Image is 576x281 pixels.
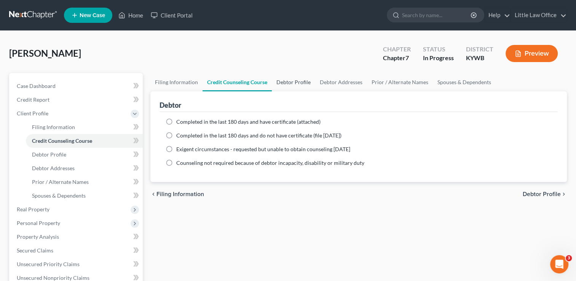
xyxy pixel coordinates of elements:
a: Credit Counseling Course [203,73,272,91]
span: Debtor Profile [32,151,66,158]
span: New Case [80,13,105,18]
span: Debtor Profile [523,191,561,197]
span: Prior / Alternate Names [32,179,89,185]
span: Personal Property [17,220,60,226]
span: Unsecured Nonpriority Claims [17,275,89,281]
span: Exigent circumstances - requested but unable to obtain counseling [DATE] [176,146,350,152]
a: Little Law Office [511,8,566,22]
a: Case Dashboard [11,79,143,93]
span: 7 [405,54,409,61]
span: Filing Information [32,124,75,130]
div: Status [423,45,454,54]
div: District [466,45,493,54]
span: Secured Claims [17,247,53,254]
button: Debtor Profile chevron_right [523,191,567,197]
a: Debtor Profile [272,73,315,91]
a: Spouses & Dependents [433,73,496,91]
a: Prior / Alternate Names [367,73,433,91]
span: [PERSON_NAME] [9,48,81,59]
a: Debtor Addresses [26,161,143,175]
button: chevron_left Filing Information [150,191,204,197]
i: chevron_left [150,191,156,197]
a: Credit Counseling Course [26,134,143,148]
a: Credit Report [11,93,143,107]
a: Help [485,8,510,22]
input: Search by name... [402,8,472,22]
span: Client Profile [17,110,48,117]
iframe: Intercom live chat [550,255,568,273]
span: Credit Report [17,96,49,103]
div: In Progress [423,54,454,62]
span: Credit Counseling Course [32,137,92,144]
span: Completed in the last 180 days and have certificate (attached) [176,118,321,125]
span: Completed in the last 180 days and do not have certificate (file [DATE]) [176,132,341,139]
div: Chapter [383,45,411,54]
a: Debtor Profile [26,148,143,161]
div: KYWB [466,54,493,62]
div: Chapter [383,54,411,62]
span: Unsecured Priority Claims [17,261,80,267]
a: Prior / Alternate Names [26,175,143,189]
span: Spouses & Dependents [32,192,86,199]
a: Home [115,8,147,22]
span: Filing Information [156,191,204,197]
span: 3 [566,255,572,261]
a: Secured Claims [11,244,143,257]
a: Debtor Addresses [315,73,367,91]
a: Property Analysis [11,230,143,244]
a: Spouses & Dependents [26,189,143,203]
span: Debtor Addresses [32,165,75,171]
span: Counseling not required because of debtor incapacity, disability or military duty [176,160,364,166]
a: Filing Information [26,120,143,134]
span: Case Dashboard [17,83,56,89]
div: Debtor [160,101,181,110]
span: Property Analysis [17,233,59,240]
a: Unsecured Priority Claims [11,257,143,271]
button: Preview [506,45,558,62]
a: Filing Information [150,73,203,91]
a: Client Portal [147,8,196,22]
i: chevron_right [561,191,567,197]
span: Real Property [17,206,49,212]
